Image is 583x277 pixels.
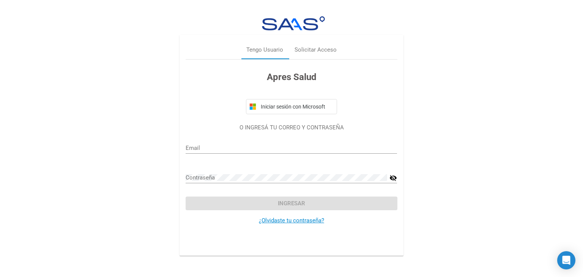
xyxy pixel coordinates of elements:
[259,217,324,224] a: ¿Olvidaste tu contraseña?
[389,173,397,183] mat-icon: visibility_off
[246,46,283,55] div: Tengo Usuario
[186,123,397,132] p: O INGRESÁ TU CORREO Y CONTRASEÑA
[295,46,337,55] div: Solicitar Acceso
[278,200,305,207] span: Ingresar
[246,99,337,114] button: Iniciar sesión con Microsoft
[186,197,397,210] button: Ingresar
[186,70,397,84] h3: Apres Salud
[557,251,575,269] div: Open Intercom Messenger
[259,104,334,110] span: Iniciar sesión con Microsoft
